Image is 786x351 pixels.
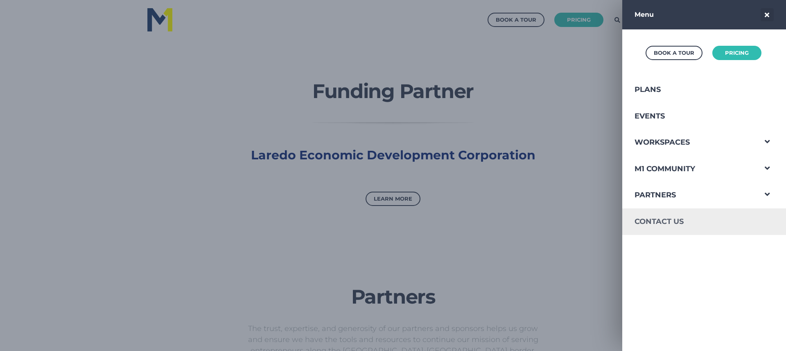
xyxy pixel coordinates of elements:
a: Events [622,103,757,130]
a: Book a Tour [646,46,702,60]
a: Pricing [712,46,761,60]
div: Navigation Menu [622,76,786,235]
a: Contact Us [622,208,757,235]
a: Workspaces [622,129,757,156]
a: Partners [622,182,757,208]
div: Book a Tour [654,48,694,58]
strong: Menu [635,11,654,18]
a: M1 Community [622,156,757,182]
a: Plans [622,76,757,103]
